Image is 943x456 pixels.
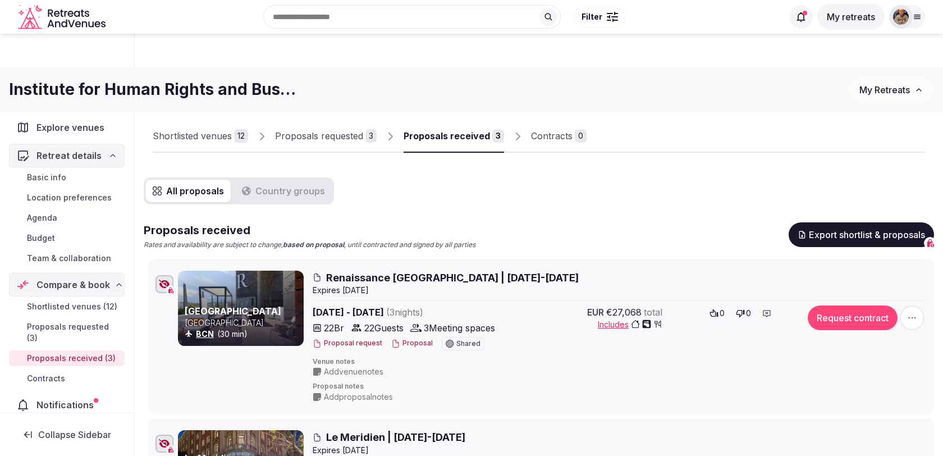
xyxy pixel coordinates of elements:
[9,371,125,386] a: Contracts
[27,373,65,384] span: Contracts
[9,422,125,447] button: Collapse Sidebar
[27,232,55,244] span: Budget
[235,180,332,202] button: Country groups
[36,278,110,291] span: Compare & book
[587,305,604,319] span: EUR
[575,129,587,143] div: 0
[326,271,579,285] span: Renaissance [GEOGRAPHIC_DATA] | [DATE]-[DATE]
[324,321,344,335] span: 22 Br
[789,222,934,247] button: Export shortlist & proposals
[9,230,125,246] a: Budget
[38,429,111,440] span: Collapse Sidebar
[9,299,125,314] a: Shortlisted venues (12)
[364,321,404,335] span: 22 Guests
[27,212,57,224] span: Agenda
[893,9,909,25] img: julen
[574,6,625,28] button: Filter
[324,366,383,377] span: Add venue notes
[27,253,111,264] span: Team & collaboration
[313,382,927,391] span: Proposal notes
[275,120,377,153] a: Proposals requested3
[849,76,934,104] button: My Retreats
[196,329,214,339] a: BCN
[9,210,125,226] a: Agenda
[146,180,231,202] button: All proposals
[9,393,125,417] a: Notifications
[27,192,112,203] span: Location preferences
[18,4,108,30] a: Visit the homepage
[492,129,504,143] div: 3
[313,285,927,296] div: Expire s [DATE]
[9,319,125,346] a: Proposals requested (3)
[720,308,725,319] span: 0
[313,305,510,319] span: [DATE] - [DATE]
[36,121,109,134] span: Explore venues
[859,84,910,95] span: My Retreats
[808,305,898,330] button: Request contract
[733,305,754,321] button: 0
[313,357,927,367] span: Venue notes
[644,305,662,319] span: total
[817,11,885,22] a: My retreats
[706,305,728,321] button: 0
[391,339,433,348] button: Proposal
[746,308,751,319] span: 0
[185,329,301,340] div: (30 min)
[424,321,495,335] span: 3 Meeting spaces
[144,222,475,238] h2: Proposals received
[36,149,102,162] span: Retreat details
[9,170,125,185] a: Basic info
[283,240,344,249] strong: based on proposal
[606,305,642,319] span: €27,068
[27,172,66,183] span: Basic info
[9,116,125,139] a: Explore venues
[27,301,117,312] span: Shortlisted venues (12)
[153,129,232,143] div: Shortlisted venues
[185,317,301,329] p: [GEOGRAPHIC_DATA]
[324,391,393,403] span: Add proposal notes
[9,79,296,101] h1: Institute for Human Rights and Business
[531,120,587,153] a: Contracts0
[598,319,662,330] button: Includes
[313,339,382,348] button: Proposal request
[365,129,377,143] div: 3
[326,430,465,444] span: Le Meridien | [DATE]-[DATE]
[817,4,885,30] button: My retreats
[185,305,281,317] a: [GEOGRAPHIC_DATA]
[531,129,573,143] div: Contracts
[9,190,125,206] a: Location preferences
[27,353,116,364] span: Proposals received (3)
[18,4,108,30] svg: Retreats and Venues company logo
[144,240,475,250] p: Rates and availability are subject to change, , until contracted and signed by all parties
[404,129,490,143] div: Proposals received
[275,129,363,143] div: Proposals requested
[386,307,423,318] span: ( 3 night s )
[404,120,504,153] a: Proposals received3
[582,11,602,22] span: Filter
[27,321,120,344] span: Proposals requested (3)
[153,120,248,153] a: Shortlisted venues12
[456,340,480,347] span: Shared
[313,445,927,456] div: Expire s [DATE]
[234,129,248,143] div: 12
[9,350,125,366] a: Proposals received (3)
[36,398,98,412] span: Notifications
[9,250,125,266] a: Team & collaboration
